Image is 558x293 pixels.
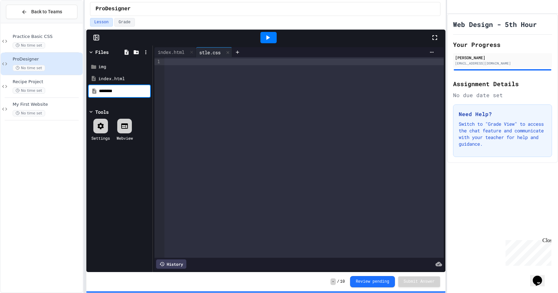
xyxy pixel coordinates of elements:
[398,276,440,287] button: Submit Answer
[503,237,551,266] iframe: chat widget
[530,266,551,286] iframe: chat widget
[91,135,110,141] div: Settings
[154,59,161,65] div: 1
[154,49,188,56] div: index.html
[196,47,232,57] div: stle.css
[154,47,196,57] div: index.html
[98,75,150,82] div: index.html
[330,278,335,285] span: -
[95,49,109,56] div: Files
[117,135,133,141] div: Webview
[404,279,435,284] span: Submit Answer
[13,102,81,107] span: My First Website
[13,34,81,40] span: Practice Basic CSS
[453,91,552,99] div: No due date set
[459,121,546,147] p: Switch to "Grade View" to access the chat feature and communicate with your teacher for help and ...
[13,110,45,116] span: No time set
[13,57,81,62] span: ProDesigner
[96,5,131,13] span: ProDesigner
[350,276,395,287] button: Review pending
[114,18,135,27] button: Grade
[337,279,339,284] span: /
[95,108,109,115] div: Tools
[3,3,46,42] div: Chat with us now!Close
[13,65,45,71] span: No time set
[196,49,224,56] div: stle.css
[31,8,62,15] span: Back to Teams
[90,18,113,27] button: Lesson
[455,61,550,66] div: [EMAIL_ADDRESS][DOMAIN_NAME]
[453,40,552,49] h2: Your Progress
[156,259,186,269] div: History
[13,42,45,49] span: No time set
[459,110,546,118] h3: Need Help?
[453,20,537,29] h1: Web Design - 5th Hour
[98,64,150,70] div: img
[453,79,552,88] h2: Assignment Details
[13,79,81,85] span: Recipe Project
[13,87,45,94] span: No time set
[340,279,345,284] span: 10
[455,55,550,61] div: [PERSON_NAME]
[6,5,77,19] button: Back to Teams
